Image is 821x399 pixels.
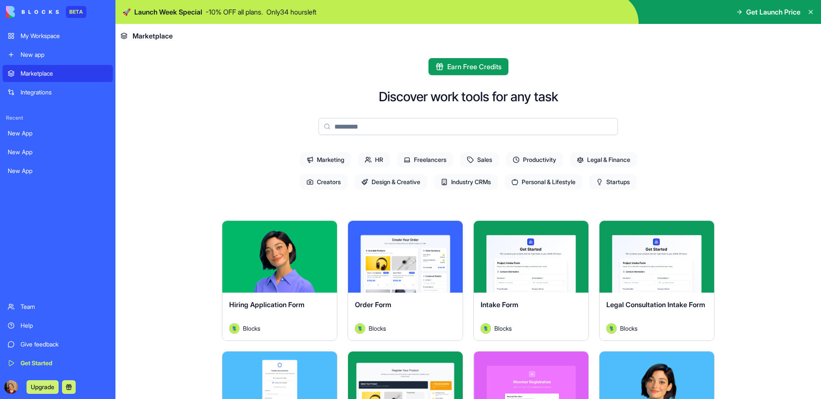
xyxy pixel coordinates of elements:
span: 🚀 [122,7,131,17]
h2: Discover work tools for any task [379,89,558,104]
button: Earn Free Credits [428,58,508,75]
div: BETA [66,6,86,18]
span: Personal & Lifestyle [505,174,582,190]
div: Marketplace [21,69,108,78]
div: New App [8,167,108,175]
span: Blocks [369,324,386,333]
img: Avatar [355,323,365,334]
a: Hiring Application FormAvatarBlocks [222,220,337,341]
a: BETA [6,6,86,18]
button: Upgrade [27,380,59,394]
img: Avatar [606,323,617,334]
div: Help [21,321,108,330]
div: Give feedback [21,340,108,349]
span: Freelancers [397,152,453,167]
div: Get Started [21,359,108,367]
span: Creators [300,174,348,190]
div: New app [21,50,108,59]
span: Blocks [243,324,260,333]
span: Startups [589,174,637,190]
a: Team [3,298,113,315]
span: Get Launch Price [746,7,800,17]
img: ACg8ocJRIDT7cNZee_TooWGnB7YX4EvKNN1fbsqnOOO89ymTG0i3Hdg=s96-c [4,380,18,394]
span: Productivity [506,152,563,167]
a: Give feedback [3,336,113,353]
a: Order FormAvatarBlocks [348,220,463,341]
span: Earn Free Credits [447,62,502,72]
div: Integrations [21,88,108,97]
div: Team [21,302,108,311]
span: Legal & Finance [570,152,637,167]
span: Blocks [620,324,638,333]
p: Only 34 hours left [266,7,316,17]
span: Industry CRMs [434,174,498,190]
span: Blocks [494,324,512,333]
img: Avatar [481,323,491,334]
a: Intake FormAvatarBlocks [473,220,589,341]
div: New App [8,129,108,138]
a: My Workspace [3,27,113,44]
a: New app [3,46,113,63]
span: Recent [3,114,113,121]
a: New App [3,144,113,161]
div: My Workspace [21,32,108,40]
img: Avatar [229,323,239,334]
span: Marketplace [133,31,173,41]
span: HR [358,152,390,167]
span: Sales [460,152,499,167]
a: New App [3,162,113,179]
span: Order Form [355,300,391,309]
span: Launch Week Special [134,7,202,17]
a: Integrations [3,84,113,101]
a: Upgrade [27,382,59,391]
span: Design & Creative [354,174,427,190]
a: Legal Consultation Intake FormAvatarBlocks [599,220,715,341]
span: Marketing [300,152,351,167]
img: logo [6,6,59,18]
div: New App [8,148,108,156]
a: Get Started [3,355,113,372]
span: Intake Form [481,300,518,309]
a: Marketplace [3,65,113,82]
span: Legal Consultation Intake Form [606,300,705,309]
span: Hiring Application Form [229,300,304,309]
a: New App [3,125,113,142]
p: - 10 % OFF all plans. [206,7,263,17]
a: Help [3,317,113,334]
